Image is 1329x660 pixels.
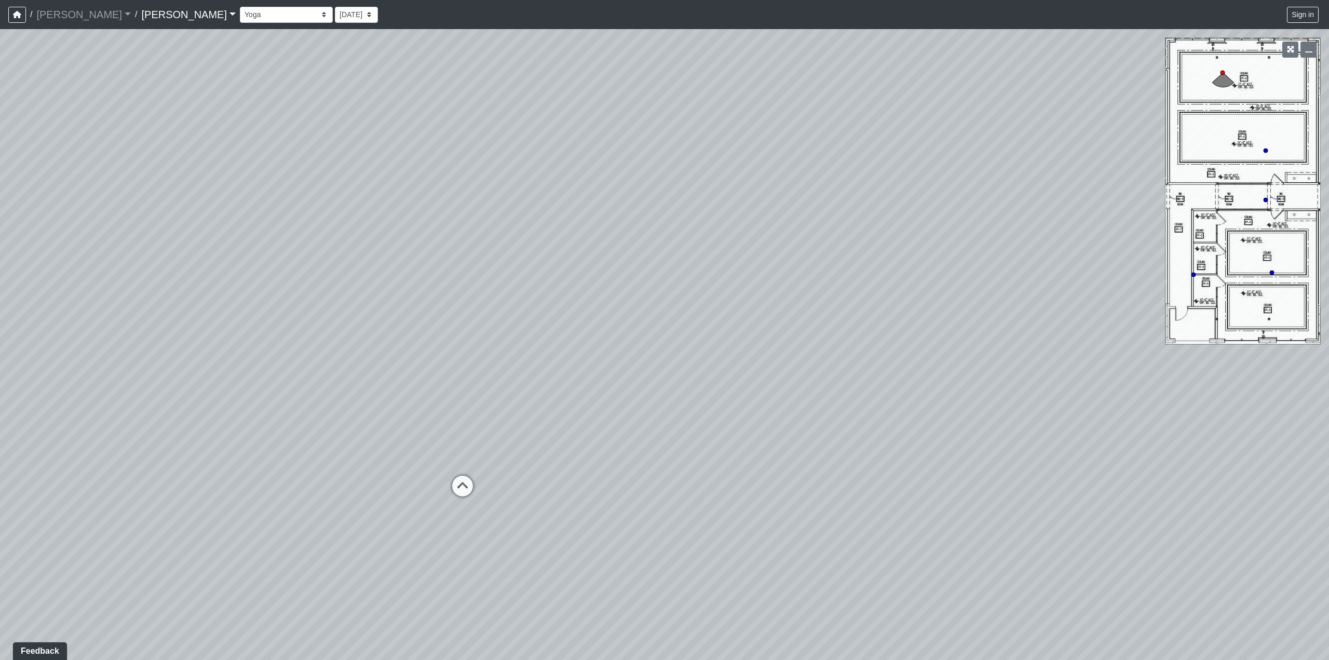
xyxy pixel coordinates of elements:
[26,4,36,25] span: /
[1287,7,1319,23] button: Sign in
[8,639,69,660] iframe: Ybug feedback widget
[36,4,131,25] a: [PERSON_NAME]
[141,4,236,25] a: [PERSON_NAME]
[131,4,141,25] span: /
